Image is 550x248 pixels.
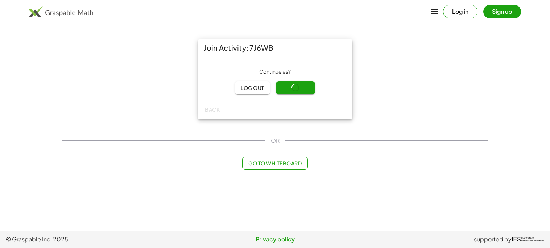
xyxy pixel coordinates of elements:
[6,235,185,244] span: © Graspable Inc, 2025
[512,235,544,244] a: IESInstitute ofEducation Sciences
[185,235,365,244] a: Privacy policy
[241,84,264,91] span: Log out
[204,68,347,75] div: Continue as ?
[512,236,521,243] span: IES
[235,81,270,94] button: Log out
[242,157,308,170] button: Go to Whiteboard
[198,39,352,57] div: Join Activity: 7J6WB
[443,5,477,18] button: Log in
[483,5,521,18] button: Sign up
[248,160,302,166] span: Go to Whiteboard
[521,237,544,242] span: Institute of Education Sciences
[271,136,280,145] span: OR
[474,235,512,244] span: supported by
